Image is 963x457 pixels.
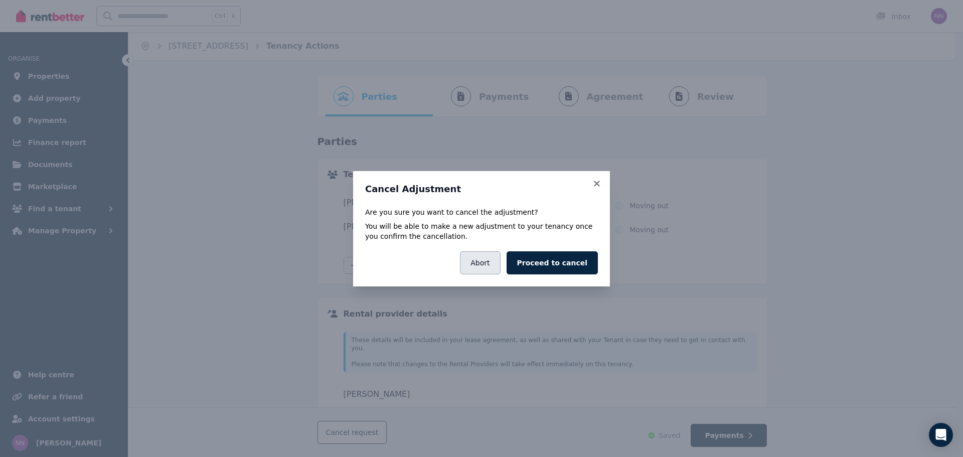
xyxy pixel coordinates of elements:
button: Abort [460,251,500,274]
p: Are you sure you want to cancel the adjustment? [365,207,598,217]
button: Proceed to cancel [507,251,598,274]
div: Open Intercom Messenger [929,423,953,447]
p: You will be able to make a new adjustment to your tenancy once you confirm the cancellation. [365,221,598,241]
h3: Cancel Adjustment [365,183,598,195]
